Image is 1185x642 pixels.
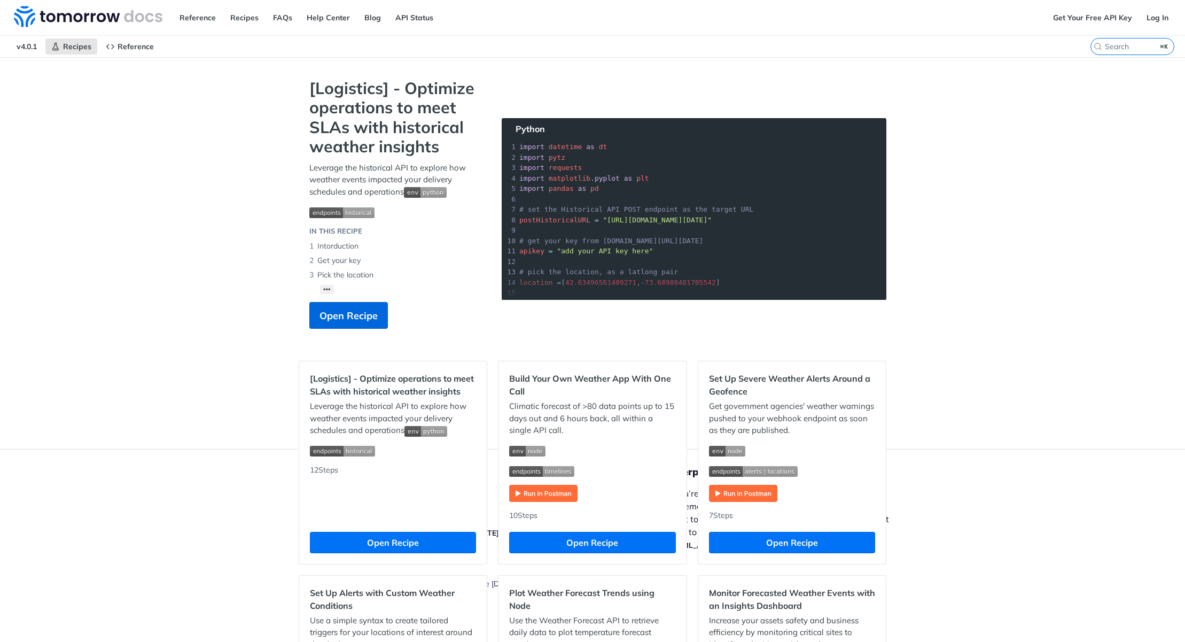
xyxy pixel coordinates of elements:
kbd: ⌘K [1158,41,1171,52]
button: ••• [320,285,334,294]
h2: Build Your Own Weather App With One Call [509,372,675,398]
a: API Status [389,10,439,26]
a: Recipes [224,10,264,26]
svg: Search [1094,42,1102,51]
li: Pick the location [309,268,480,282]
span: Expand image [310,445,476,457]
button: Open Recipe [309,302,388,329]
span: Expand image [404,425,447,435]
img: endpoint [709,466,798,477]
span: Recipes [63,42,91,51]
a: Expand image [509,488,578,498]
img: env [509,446,545,457]
h2: Set Up Severe Weather Alerts Around a Geofence [709,372,875,398]
li: Get your key [309,253,480,268]
span: Expand image [709,465,875,477]
span: Expand image [404,187,447,197]
img: Tomorrow.io Weather API Docs [14,6,162,27]
div: IN THIS RECIPE [309,226,362,237]
h2: Monitor Forecasted Weather Events with an Insights Dashboard [709,586,875,612]
h2: Set Up Alerts with Custom Weather Conditions [310,586,476,612]
img: env [404,187,447,198]
a: Recipes [45,38,97,55]
img: Run in Postman [509,485,578,502]
span: Expand image [509,445,675,457]
button: Open Recipe [509,532,675,553]
button: Open Recipe [709,532,875,553]
a: Help Center [301,10,356,26]
img: env [709,446,745,457]
span: Expand image [709,445,875,457]
a: FAQs [267,10,298,26]
span: Open Recipe [319,308,378,323]
div: 10 Steps [509,510,675,521]
a: Log In [1141,10,1174,26]
span: Reference [118,42,154,51]
h2: Plot Weather Forecast Trends using Node [509,586,675,612]
div: 12 Steps [310,465,476,521]
span: v4.0.1 [11,38,43,55]
h2: [Logistics] - Optimize operations to meet SLAs with historical weather insights [310,372,476,398]
p: Leverage the historical API to explore how weather events impacted your delivery schedules and op... [310,400,476,437]
strong: [Logistics] - Optimize operations to meet SLAs with historical weather insights [309,79,480,157]
span: Expand image [509,465,675,477]
span: Expand image [309,206,480,218]
div: 7 Steps [709,510,875,521]
img: Run in Postman [709,485,777,502]
p: Get government agencies' weather warnings pushed to your webhook endpoint as soon as they are pub... [709,400,875,437]
li: Intorduction [309,239,480,253]
img: env [404,426,447,437]
img: endpoint [309,207,375,218]
img: endpoint [509,466,574,477]
a: Blog [358,10,387,26]
p: Climatic forecast of >80 data points up to 15 days out and 6 hours back, all within a single API ... [509,400,675,437]
a: Reference [174,10,222,26]
a: Get Your Free API Key [1047,10,1138,26]
a: Expand image [709,488,777,498]
p: Leverage the historical API to explore how weather events impacted your delivery schedules and op... [309,162,480,198]
img: endpoint [310,446,375,457]
a: Reference [100,38,160,55]
button: Open Recipe [310,532,476,553]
